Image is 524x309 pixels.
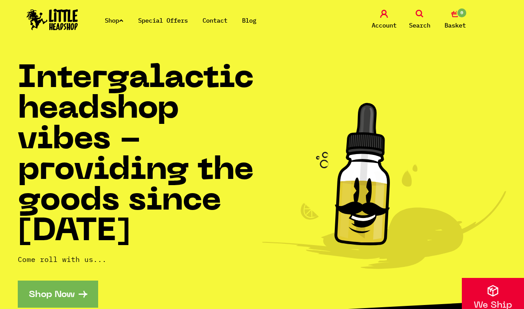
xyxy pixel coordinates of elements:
a: Shop [105,16,123,24]
a: Special Offers [138,16,188,24]
span: 0 [457,8,467,18]
img: Little Head Shop Logo [27,9,78,30]
a: Search [404,10,435,31]
a: Contact [202,16,227,24]
a: Blog [242,16,256,24]
a: Shop Now [18,281,98,308]
span: Basket [445,20,466,31]
a: 0 Basket [440,10,471,31]
span: Search [409,20,430,31]
span: Account [372,20,397,31]
h1: Intergalactic headshop vibes - providing the goods since [DATE] [18,64,262,248]
p: Come roll with us... [18,254,262,265]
